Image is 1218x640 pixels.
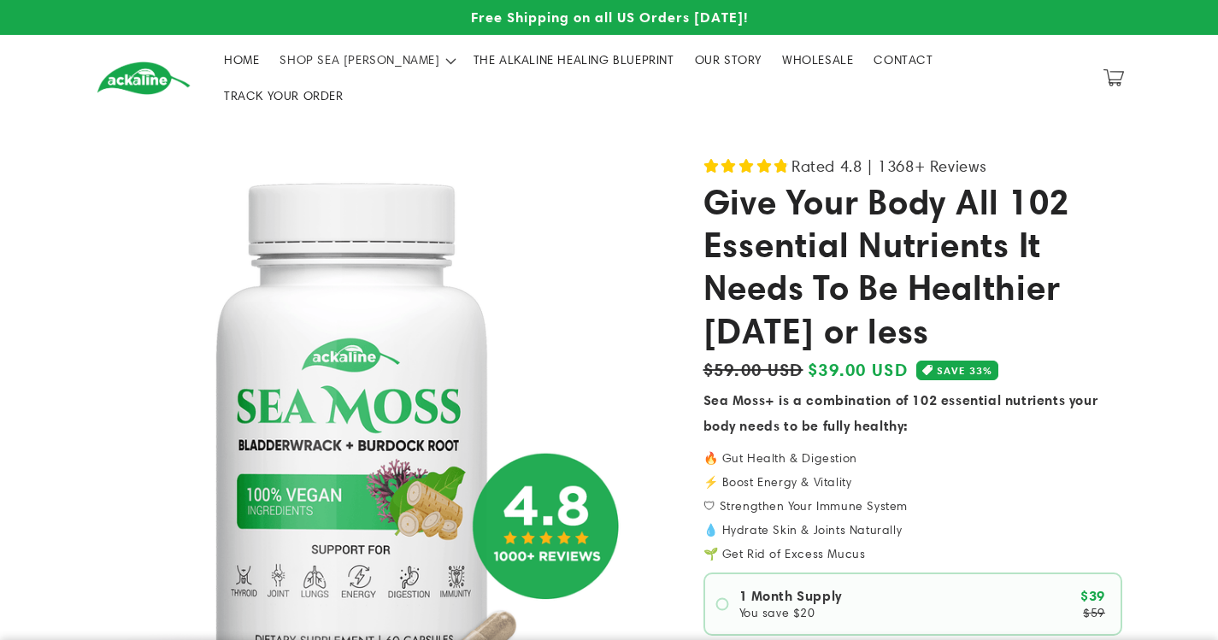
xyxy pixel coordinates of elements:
[863,42,943,78] a: CONTACT
[463,42,685,78] a: THE ALKALINE HEALING BLUEPRINT
[214,42,269,78] a: HOME
[474,52,674,68] span: THE ALKALINE HEALING BLUEPRINT
[1083,607,1105,619] span: $59
[695,52,762,68] span: OUR STORY
[772,42,863,78] a: WHOLESALE
[224,88,344,103] span: TRACK YOUR ORDER
[703,180,1122,353] h1: Give Your Body All 102 Essential Nutrients It Needs To Be Healthier [DATE] or less
[97,62,191,95] img: Ackaline
[703,391,1098,434] strong: Sea Moss+ is a combination of 102 essential nutrients your body needs to be fully healthy:
[808,357,908,383] span: $39.00 USD
[874,52,933,68] span: CONTACT
[214,78,354,114] a: TRACK YOUR ORDER
[279,52,439,68] span: SHOP SEA [PERSON_NAME]
[739,589,842,602] span: 1 Month Supply
[269,42,462,78] summary: SHOP SEA [PERSON_NAME]
[739,607,815,619] span: You save $20
[685,42,772,78] a: OUR STORY
[782,52,853,68] span: WHOLESALE
[471,9,748,26] span: Free Shipping on all US Orders [DATE]!
[703,548,1122,560] p: 🌱 Get Rid of Excess Mucus
[703,357,803,383] s: $59.00 USD
[937,361,992,379] span: SAVE 33%
[703,452,1122,536] p: 🔥 Gut Health & Digestion ⚡️ Boost Energy & Vitality 🛡 Strengthen Your Immune System 💧 Hydrate Ski...
[791,152,987,180] span: Rated 4.8 | 1368+ Reviews
[224,52,259,68] span: HOME
[1080,589,1105,602] span: $39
